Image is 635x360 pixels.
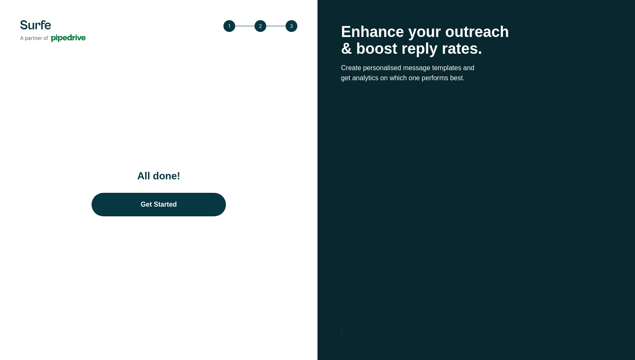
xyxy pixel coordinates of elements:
[341,40,611,57] p: & boost reply rates.
[75,169,243,183] h1: All done!
[342,123,611,287] iframe: YouTube video player
[20,20,86,42] img: Surfe's logo
[341,73,611,83] p: get analytics on which one performs best.
[92,193,226,216] a: Get Started
[341,63,611,73] p: Create personalised message templates and
[341,24,611,40] p: Enhance your outreach
[223,20,297,32] img: Step 3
